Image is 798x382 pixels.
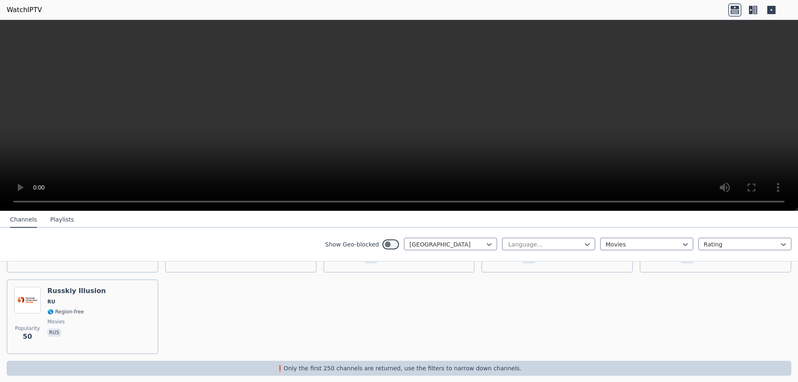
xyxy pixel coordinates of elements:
[10,212,37,228] button: Channels
[47,287,106,295] h6: Russkiy Illusion
[23,332,32,342] span: 50
[50,212,74,228] button: Playlists
[14,287,41,313] img: Russkiy Illusion
[47,318,65,325] span: movies
[7,5,42,15] a: WatchIPTV
[47,328,61,337] p: rus
[47,298,55,305] span: RU
[15,325,40,332] span: Popularity
[10,364,788,372] p: ❗️Only the first 250 channels are returned, use the filters to narrow down channels.
[47,308,84,315] span: 🌎 Region-free
[325,240,379,249] label: Show Geo-blocked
